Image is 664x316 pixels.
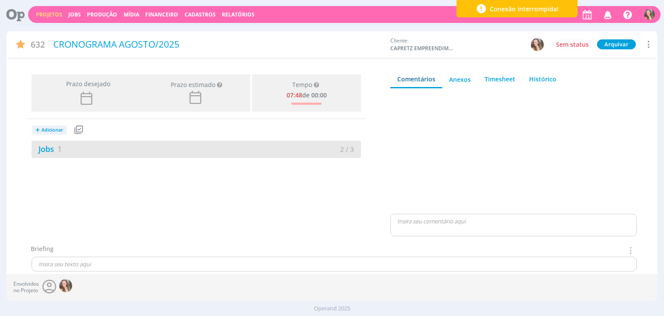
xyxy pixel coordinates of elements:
a: Timesheet [478,71,522,87]
span: 2 / 3 [340,145,354,154]
button: G [644,7,655,22]
button: Mídia [121,11,142,18]
img: G [59,279,72,292]
span: Conexão interrompida! [490,4,559,13]
button: Projetos [33,11,65,18]
span: Sem status [556,40,589,48]
img: G [531,38,544,51]
a: Jobs12 / 3 [32,141,361,158]
span: Tempo [292,81,312,89]
span: CAPRETZ EMPREENDIMENTOS IMOBILIARIOS LTDA [390,45,455,52]
a: Jobs [32,144,62,154]
a: Jobs [68,11,81,18]
button: Jobs [66,11,83,18]
div: Prazo estimado [171,80,215,89]
a: Financeiro [145,11,178,18]
div: Cliente: [390,37,544,52]
div: Anexos [449,75,471,84]
button: Financeiro [143,11,181,18]
button: Arquivar [597,39,636,49]
button: +Adicionar [32,123,72,138]
div: Briefing [31,244,54,257]
a: Produção [87,11,117,18]
button: +Adicionar [32,126,67,135]
button: Relatórios [219,11,257,18]
span: 07:48 [287,91,302,99]
span: 632 [31,38,45,51]
a: Projetos [36,11,62,18]
img: G [644,9,655,20]
button: Produção [84,11,120,18]
button: Sem status [554,39,591,50]
a: Relatórios [222,11,255,18]
span: 1 [57,144,62,154]
span: Prazo desejado [63,79,110,88]
a: Histórico [522,71,563,87]
span: Cadastros [185,11,216,18]
span: + [35,126,40,135]
div: de 00:00 [287,90,327,99]
div: CRONOGRAMA AGOSTO/2025 [50,35,386,55]
a: Mídia [124,11,139,18]
span: Adicionar [41,127,63,133]
a: Comentários [390,71,442,88]
button: Cadastros [182,11,218,18]
span: Envolvidos no Projeto [13,281,39,293]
